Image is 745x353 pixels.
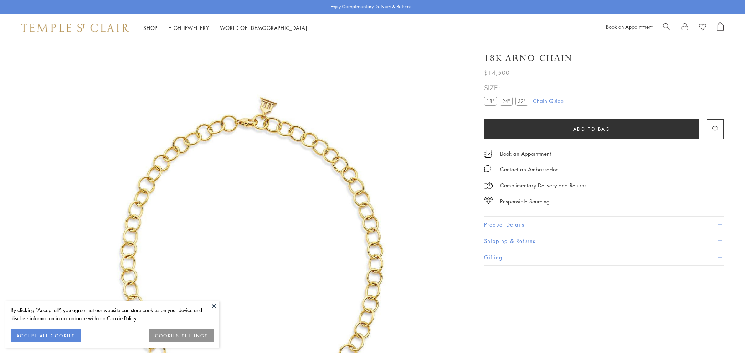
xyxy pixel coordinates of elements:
a: High JewelleryHigh Jewellery [168,24,209,31]
button: Product Details [484,217,724,233]
a: Book an Appointment [606,23,652,30]
button: COOKIES SETTINGS [149,329,214,342]
span: $14,500 [484,68,510,77]
button: Add to bag [484,119,699,139]
a: Book an Appointment [500,150,551,157]
span: Add to bag [573,125,611,133]
a: Open Shopping Bag [717,22,724,33]
img: icon_sourcing.svg [484,197,493,204]
button: ACCEPT ALL COOKIES [11,329,81,342]
div: By clicking “Accept all”, you agree that our website can store cookies on your device and disclos... [11,306,214,322]
img: Temple St. Clair [21,24,129,32]
button: Shipping & Returns [484,233,724,249]
img: MessageIcon-01_2.svg [484,165,491,172]
a: View Wishlist [699,22,706,33]
label: 24" [500,97,513,105]
a: ShopShop [143,24,158,31]
nav: Main navigation [143,24,307,32]
img: icon_appointment.svg [484,150,493,158]
a: World of [DEMOGRAPHIC_DATA]World of [DEMOGRAPHIC_DATA] [220,24,307,31]
h1: 18K Arno Chain [484,52,572,64]
label: 18" [484,97,497,105]
p: Complimentary Delivery and Returns [500,181,586,190]
div: Contact an Ambassador [500,165,558,174]
button: Gifting [484,249,724,265]
img: icon_delivery.svg [484,181,493,190]
span: SIZE: [484,82,531,94]
a: Search [663,22,670,33]
div: Responsible Sourcing [500,197,550,206]
a: Chain Guide [533,97,564,105]
label: 32" [515,97,528,105]
p: Enjoy Complimentary Delivery & Returns [330,3,411,10]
